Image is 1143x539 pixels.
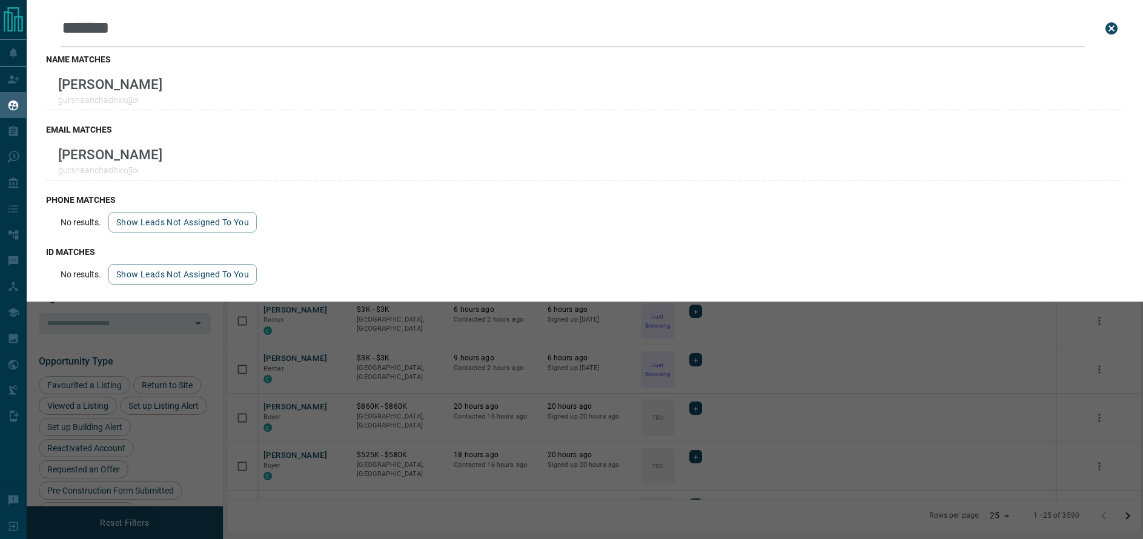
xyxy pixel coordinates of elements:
[61,269,101,279] p: No results.
[46,125,1124,134] h3: email matches
[46,247,1124,257] h3: id matches
[46,195,1124,205] h3: phone matches
[108,264,257,285] button: show leads not assigned to you
[61,217,101,227] p: No results.
[1099,16,1124,41] button: close search bar
[58,95,162,105] p: gurshaanchadhxx@x
[58,147,162,162] p: [PERSON_NAME]
[58,76,162,92] p: [PERSON_NAME]
[58,165,162,175] p: gurshaanchadhxx@x
[46,55,1124,64] h3: name matches
[108,212,257,233] button: show leads not assigned to you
